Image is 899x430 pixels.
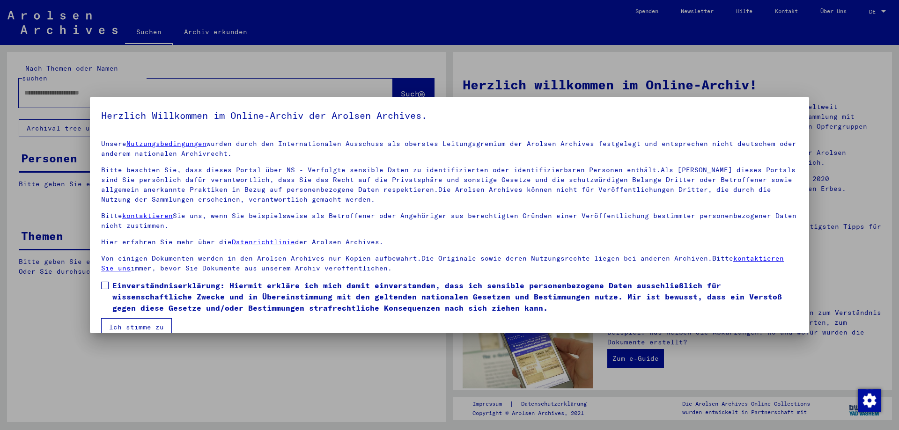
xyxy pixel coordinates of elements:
[101,211,798,231] p: Bitte Sie uns, wenn Sie beispielsweise als Betroffener oder Angehöriger aus berechtigten Gründen ...
[858,389,880,411] div: Zustimmung ändern
[232,238,295,246] a: Datenrichtlinie
[101,108,798,123] h5: Herzlich Willkommen im Online-Archiv der Arolsen Archives.
[101,139,798,159] p: Unsere wurden durch den Internationalen Ausschuss als oberstes Leitungsgremium der Arolsen Archiv...
[101,318,172,336] button: Ich stimme zu
[858,389,881,412] img: Zustimmung ändern
[112,280,798,313] span: Einverständniserklärung: Hiermit erkläre ich mich damit einverstanden, dass ich sensible personen...
[101,254,798,273] p: Von einigen Dokumenten werden in den Arolsen Archives nur Kopien aufbewahrt.Die Originale sowie d...
[122,211,173,220] a: kontaktieren
[101,254,784,272] a: kontaktieren Sie uns
[101,165,798,204] p: Bitte beachten Sie, dass dieses Portal über NS - Verfolgte sensible Daten zu identifizierten oder...
[126,139,206,148] a: Nutzungsbedingungen
[101,237,798,247] p: Hier erfahren Sie mehr über die der Arolsen Archives.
